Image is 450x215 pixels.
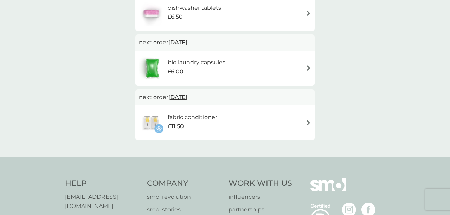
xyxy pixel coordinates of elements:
span: £11.50 [168,122,184,131]
span: [DATE] [168,35,187,49]
a: influencers [229,193,292,202]
a: partnerships [229,205,292,214]
a: [EMAIL_ADDRESS][DOMAIN_NAME] [65,193,140,210]
h4: Work With Us [229,178,292,189]
span: £6.50 [168,12,183,21]
img: smol [310,178,346,202]
img: arrow right [306,120,311,125]
a: smol revolution [147,193,222,202]
h4: Help [65,178,140,189]
h6: dishwasher tablets [168,4,221,13]
h6: fabric conditioner [168,113,217,122]
img: arrow right [306,65,311,71]
img: bio laundry capsules [139,56,166,80]
h6: bio laundry capsules [168,58,225,67]
img: dishwasher tablets [139,1,163,26]
p: next order [139,38,311,47]
img: arrow right [306,11,311,16]
a: smol stories [147,205,222,214]
p: next order [139,93,311,102]
img: fabric conditioner [139,110,163,135]
span: [DATE] [168,90,187,104]
span: £6.00 [168,67,184,76]
h4: Company [147,178,222,189]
